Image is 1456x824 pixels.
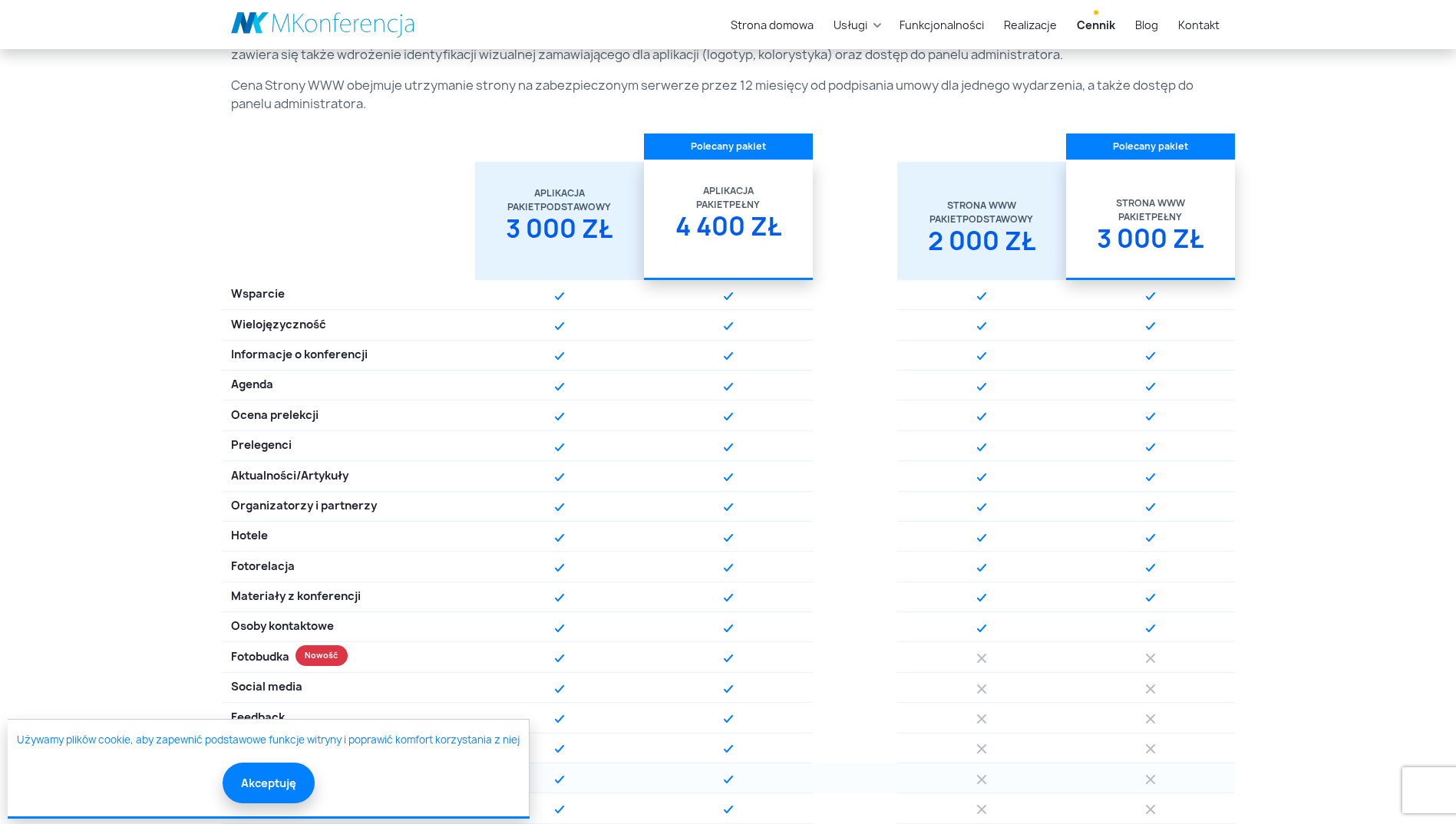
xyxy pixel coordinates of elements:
[555,594,564,602] img: Graficzny element strony
[724,715,733,723] img: Graficzny element strony
[977,594,986,602] img: Graficzny element strony
[827,11,873,39] a: Usługi
[724,776,733,783] img: Graficzny element strony
[906,226,1057,268] div: 2 000 zł
[977,322,986,330] img: Graficzny element strony
[1075,196,1226,210] div: Strona WWW
[977,383,986,391] img: Graficzny element strony
[977,564,986,572] img: Graficzny element strony
[724,473,733,481] img: Graficzny element strony
[555,715,564,723] img: Graficzny element strony
[555,564,564,572] img: Graficzny element strony
[977,744,986,753] img: Graficzny element strony
[1146,322,1155,330] img: Graficzny element strony
[906,213,1057,226] div: Podstawowy
[1118,210,1151,224] span: Pakiet
[977,413,986,420] img: Graficzny element strony
[231,498,377,515] span: Organizatorzy i partnerzy
[724,594,733,602] img: Graficzny element strony
[1129,11,1164,39] a: Blog
[1146,744,1155,753] img: Graficzny element strony
[977,503,986,511] img: Graficzny element strony
[724,443,733,451] img: Graficzny element strony
[484,200,635,214] div: Podstawowy
[231,286,285,303] span: Wsparcie
[223,763,315,803] button: Akceptuję
[555,776,564,783] img: Graficzny element strony
[1172,11,1226,39] a: Kontakt
[507,200,540,214] span: Pakiet
[231,377,273,394] span: Agenda
[1146,413,1155,420] img: Graficzny element strony
[555,806,564,813] img: Graficzny element strony
[977,714,986,723] img: Graficzny element strony
[231,588,361,605] span: Materiały z konferencji
[1146,684,1155,694] img: Graficzny element strony
[231,710,285,727] span: Feedback
[696,198,729,212] span: Pakiet
[17,733,520,748] a: Używamy plików cookie, aby zapewnić podstawowe funkcje witryny i poprawić komfort korzystania z niej
[724,625,733,632] img: Graficzny element strony
[893,11,990,39] a: Funkcjonalności
[555,443,564,451] img: Graficzny element strony
[231,468,348,485] span: Aktualności/Artykuły
[555,292,564,300] img: Graficzny element strony
[1146,503,1155,511] img: Graficzny element strony
[977,443,986,451] img: Graficzny element strony
[724,654,733,662] img: Graficzny element strony
[1075,224,1226,265] div: 3 000 zł
[555,534,564,542] img: Graficzny element strony
[977,654,986,663] img: Graficzny element strony
[555,383,564,391] img: Graficzny element strony
[231,679,302,696] span: Social media
[231,407,319,424] span: Ocena prelekcji
[1146,564,1155,572] img: Graficzny element strony
[1146,594,1155,602] img: Graficzny element strony
[1146,473,1155,481] img: Graficzny element strony
[1146,292,1155,300] img: Graficzny element strony
[998,11,1063,39] a: Realizacje
[653,198,804,212] div: Pełny
[231,347,368,364] span: Informacje o konferencji
[653,212,804,253] div: 4 400 zł
[724,745,733,753] img: Graficzny element strony
[231,528,268,545] span: Hotele
[977,684,986,694] img: Graficzny element strony
[724,322,733,330] img: Graficzny element strony
[555,654,564,662] img: Graficzny element strony
[724,503,733,511] img: Graficzny element strony
[1146,443,1155,451] img: Graficzny element strony
[484,214,635,255] div: 3 000 zł
[977,805,986,814] img: Graficzny element strony
[231,437,292,454] span: Prelegenci
[1146,625,1155,632] img: Graficzny element strony
[231,649,289,666] span: Fotobudka
[555,473,564,481] img: Graficzny element strony
[724,413,733,420] img: Graficzny element strony
[555,413,564,420] img: Graficzny element strony
[725,11,820,39] a: Strona domowa
[653,184,804,198] div: Aplikacja
[724,806,733,813] img: Graficzny element strony
[977,534,986,542] img: Graficzny element strony
[484,186,635,200] div: Aplikacja
[977,352,986,360] img: Graficzny element strony
[231,618,334,635] span: Osoby kontaktowe
[724,564,733,572] img: Graficzny element strony
[929,213,962,226] span: Pakiet
[555,745,564,753] img: Graficzny element strony
[1146,383,1155,391] img: Graficzny element strony
[724,685,733,693] img: Graficzny element strony
[555,685,564,693] img: Graficzny element strony
[231,317,326,334] span: Wielojęzyczność
[906,199,1057,213] div: Strona WWW
[1071,11,1121,39] a: Cennik
[1146,775,1155,784] img: Graficzny element strony
[555,352,564,360] img: Graficzny element strony
[977,473,986,481] img: Graficzny element strony
[977,292,986,300] img: Graficzny element strony
[1146,714,1155,723] img: Graficzny element strony
[555,322,564,330] img: Graficzny element strony
[724,534,733,542] img: Graficzny element strony
[231,76,1226,113] p: Cena Strony WWW obejmuje utrzymanie strony na zabezpieczonym serwerze przez 12 miesięcy od podpis...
